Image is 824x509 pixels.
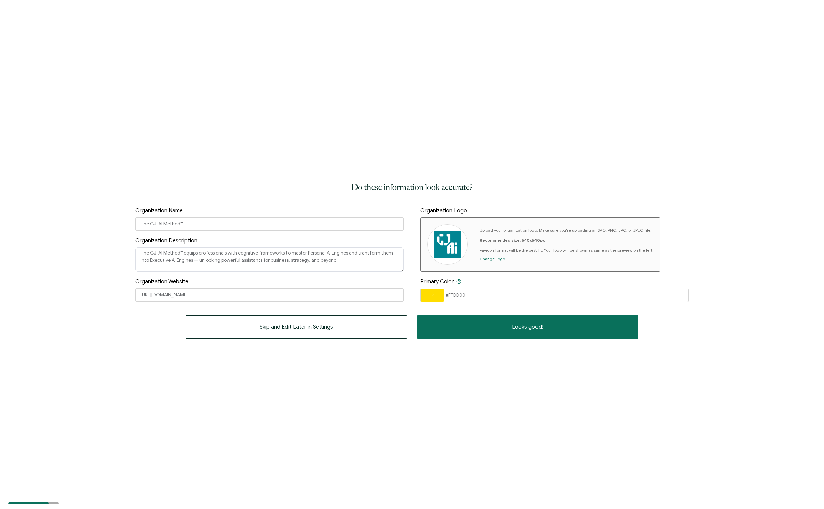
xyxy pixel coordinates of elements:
span: Organization Logo [420,207,467,214]
span: Primary Color [420,278,454,285]
button: Looks good! [417,315,638,339]
span: Looks good! [512,324,543,330]
b: Recommended size: 540x540px [480,238,545,243]
p: Upload your organization logo. Make sure you're uploading an SVG, PNG, JPG, or JPEG file. Favicon... [480,228,653,253]
input: Website [135,288,404,302]
h1: Do these information look accurate? [351,181,473,194]
span: Change Logo [480,256,505,261]
input: Organization name [135,217,404,231]
button: Skip and Edit Later in Settings [186,315,407,339]
span: Organization Description [135,237,197,244]
iframe: Chat Widget [791,477,824,509]
span: Organization Name [135,207,183,214]
span: Organization Website [135,278,188,285]
input: HEX Code [420,289,689,302]
span: Skip and Edit Later in Settings [260,324,333,330]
